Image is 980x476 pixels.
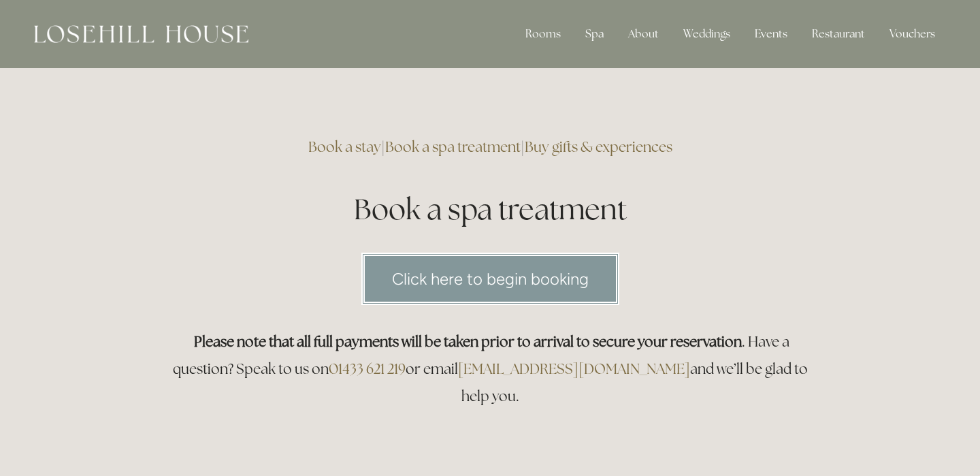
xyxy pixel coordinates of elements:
[329,360,406,378] a: 01433 621 219
[165,328,815,410] h3: . Have a question? Speak to us on or email and we’ll be glad to help you.
[385,138,521,156] a: Book a spa treatment
[514,20,572,48] div: Rooms
[525,138,672,156] a: Buy gifts & experiences
[165,133,815,161] h3: | |
[194,332,742,351] strong: Please note that all full payments will be taken prior to arrival to secure your reservation
[361,253,619,305] a: Click here to begin booking
[672,20,741,48] div: Weddings
[458,360,690,378] a: [EMAIL_ADDRESS][DOMAIN_NAME]
[801,20,876,48] div: Restaurant
[617,20,670,48] div: About
[574,20,615,48] div: Spa
[744,20,798,48] div: Events
[34,25,248,43] img: Losehill House
[308,138,381,156] a: Book a stay
[879,20,946,48] a: Vouchers
[165,189,815,229] h1: Book a spa treatment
